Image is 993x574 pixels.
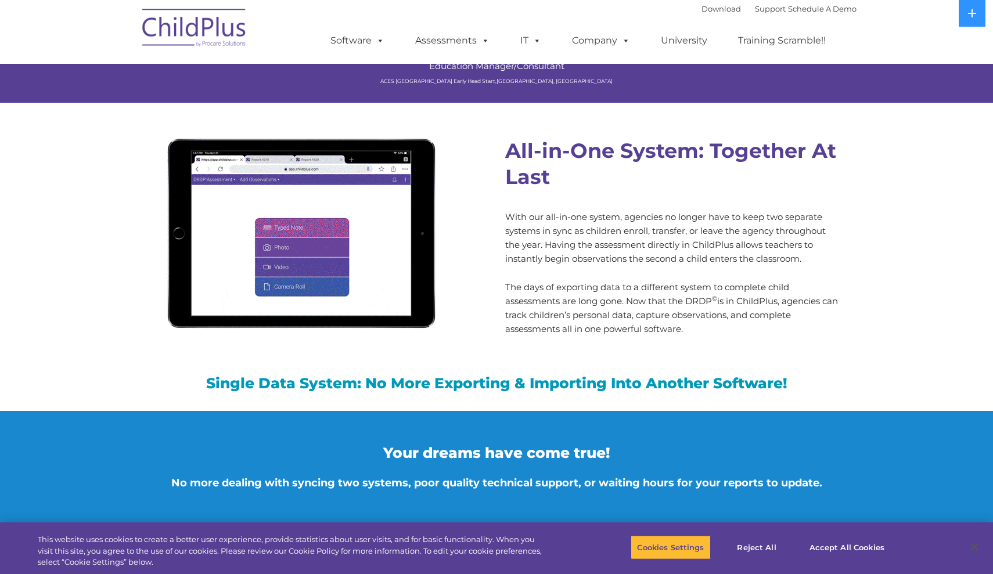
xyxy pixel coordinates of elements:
[171,476,822,489] span: No more dealing with syncing two systems, poor quality technical support, or waiting hours for yo...
[429,46,564,71] span: Education Manager/Consultant
[380,78,496,84] span: ACES [GEOGRAPHIC_DATA] Early Head Start,
[505,210,839,266] p: With our all-in-one system, agencies no longer have to keep two separate systems in sync as child...
[701,4,857,13] font: |
[206,374,787,392] span: Single Data System: No More Exporting & Importing Into Another Software!
[38,534,546,568] div: This website uses cookies to create a better user experience, provide statistics about user visit...
[755,4,786,13] a: Support
[505,138,836,189] strong: All-in-One System: Together At Last
[319,29,396,52] a: Software
[962,535,987,560] button: Close
[560,29,642,52] a: Company
[788,4,857,13] a: Schedule A Demo
[712,294,717,302] sup: ©
[631,535,710,559] button: Cookies Settings
[404,29,501,52] a: Assessments
[154,123,444,341] img: DRDP-Observation-min-1
[649,29,719,52] a: University
[803,535,891,559] button: Accept All Cookies
[726,29,837,52] a: Training Scramble!!
[509,29,553,52] a: IT
[701,4,741,13] a: Download
[136,1,253,59] img: ChildPlus by Procare Solutions
[496,78,613,84] span: [GEOGRAPHIC_DATA], [GEOGRAPHIC_DATA]
[383,444,610,461] span: Your dreams have come true!
[505,280,839,336] p: The days of exporting data to a different system to complete child assessments are long gone. Now...
[721,535,793,559] button: Reject All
